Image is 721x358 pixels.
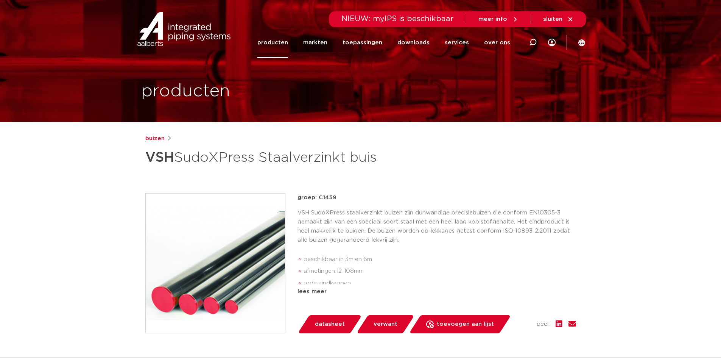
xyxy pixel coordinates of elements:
[543,16,562,22] span: sluiten
[145,134,165,143] a: buizen
[141,79,230,103] h1: producten
[146,194,285,333] img: Product Image for VSH SudoXPress Staalverzinkt buis
[484,27,510,58] a: over ons
[397,27,430,58] a: downloads
[341,15,454,23] span: NIEUW: myIPS is beschikbaar
[304,265,576,277] li: afmetingen 12-108mm
[304,253,576,266] li: beschikbaar in 3m en 6m
[303,27,327,58] a: markten
[478,16,507,22] span: meer info
[145,151,174,164] strong: VSH
[356,315,414,333] a: verwant
[297,315,362,333] a: datasheet
[445,27,469,58] a: services
[315,318,345,330] span: datasheet
[297,193,576,202] p: groep: C1459
[145,146,430,169] h1: SudoXPress Staalverzinkt buis
[548,27,556,58] div: my IPS
[543,16,574,23] a: sluiten
[437,318,494,330] span: toevoegen aan lijst
[478,16,519,23] a: meer info
[343,27,382,58] a: toepassingen
[304,277,576,289] li: rode eindkappen
[374,318,397,330] span: verwant
[257,27,510,58] nav: Menu
[297,287,576,296] div: lees meer
[537,320,550,329] span: deel:
[297,208,576,245] p: VSH SudoXPress staalverzinkt buizen zijn dunwandige precisiebuizen die conform EN10305-3 gemaakt ...
[257,27,288,58] a: producten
